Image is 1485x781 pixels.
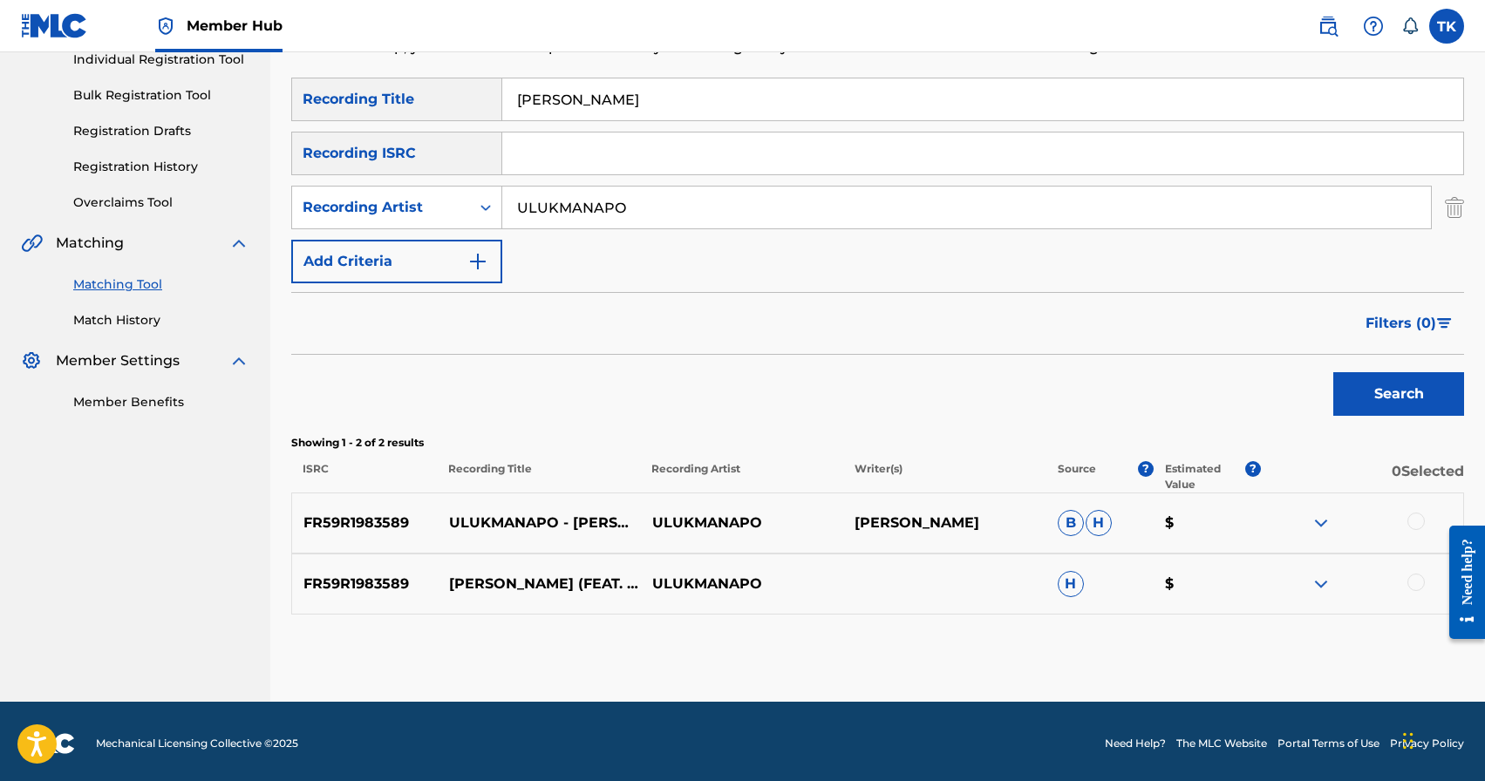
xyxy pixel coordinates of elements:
[1058,510,1084,536] span: B
[73,194,249,212] a: Overclaims Tool
[843,513,1046,533] p: [PERSON_NAME]
[1165,461,1245,492] p: Estimated Value
[21,233,43,254] img: Matching
[1105,736,1166,751] a: Need Help?
[1356,9,1391,44] div: Help
[1398,697,1485,781] iframe: Chat Widget
[187,16,283,36] span: Member Hub
[1245,461,1261,477] span: ?
[1429,9,1464,44] div: User Menu
[843,461,1046,492] p: Writer(s)
[292,574,438,594] p: FR59R1983589
[73,86,249,105] a: Bulk Registration Tool
[21,13,88,38] img: MLC Logo
[1398,697,1485,781] div: Виджет чата
[1436,512,1485,652] iframe: Resource Center
[1311,513,1332,533] img: expand
[1363,16,1384,37] img: help
[73,158,249,176] a: Registration History
[1318,16,1339,37] img: search
[1086,510,1112,536] span: H
[291,78,1464,424] form: Search Form
[73,51,249,69] a: Individual Registration Tool
[1390,736,1464,751] a: Privacy Policy
[292,513,438,533] p: FR59R1983589
[1138,461,1154,477] span: ?
[1277,736,1379,751] a: Portal Terms of Use
[291,461,437,492] p: ISRC
[73,393,249,411] a: Member Benefits
[73,275,249,294] a: Matching Tool
[1311,574,1332,594] img: expand
[438,574,641,594] p: [PERSON_NAME] (FEAT. [PERSON_NAME])
[155,16,176,37] img: Top Rightsholder
[1401,17,1419,35] div: Notifications
[228,350,249,371] img: expand
[73,122,249,140] a: Registration Drafts
[467,251,488,272] img: 9d2ae6d4665cec9f34b9.svg
[1176,736,1267,751] a: The MLC Website
[291,240,502,283] button: Add Criteria
[1403,715,1413,767] div: Перетащить
[96,736,298,751] span: Mechanical Licensing Collective © 2025
[1153,574,1260,594] p: $
[1445,186,1464,229] img: Delete Criterion
[73,311,249,329] a: Match History
[303,197,460,218] div: Recording Artist
[438,513,641,533] p: ULUKMANAPO - [PERSON_NAME]
[1333,372,1464,416] button: Search
[228,233,249,254] img: expand
[640,574,843,594] p: ULUKMANAPO
[1058,571,1084,597] span: H
[640,461,843,492] p: Recording Artist
[1355,302,1464,345] button: Filters (0)
[1437,318,1452,329] img: filter
[1153,513,1260,533] p: $
[1311,9,1345,44] a: Public Search
[1261,461,1464,492] p: 0 Selected
[437,461,640,492] p: Recording Title
[21,350,42,371] img: Member Settings
[56,350,180,371] span: Member Settings
[56,233,124,254] span: Matching
[1058,461,1096,492] p: Source
[291,435,1464,451] p: Showing 1 - 2 of 2 results
[640,513,843,533] p: ULUKMANAPO
[1366,313,1436,334] span: Filters ( 0 )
